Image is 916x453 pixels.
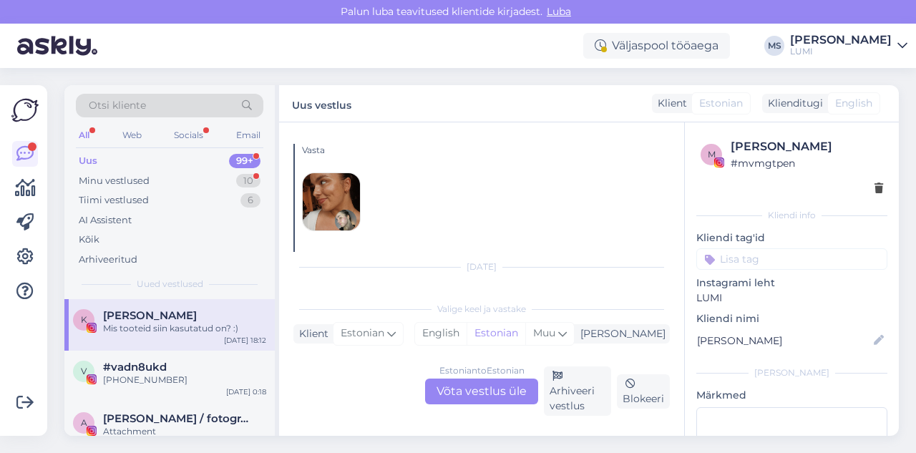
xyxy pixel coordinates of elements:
[81,417,87,428] span: A
[76,126,92,145] div: All
[762,96,823,111] div: Klienditugi
[103,309,197,322] span: Katrin Rumm
[575,326,666,341] div: [PERSON_NAME]
[103,374,266,386] div: [PHONE_NUMBER]
[240,193,260,208] div: 6
[533,326,555,339] span: Muu
[103,322,266,335] div: Mis tooteid siin kasutatud on? :)
[11,97,39,124] img: Askly Logo
[79,193,149,208] div: Tiimi vestlused
[696,248,887,270] input: Lisa tag
[439,364,525,377] div: Estonian to Estonian
[79,233,99,247] div: Kõik
[226,386,266,397] div: [DATE] 0:18
[790,46,892,57] div: LUMI
[229,154,260,168] div: 99+
[137,278,203,291] span: Uued vestlused
[583,33,730,59] div: Väljaspool tööaega
[293,326,328,341] div: Klient
[699,96,743,111] span: Estonian
[293,303,670,316] div: Valige keel ja vastake
[696,291,887,306] p: LUMI
[697,333,871,349] input: Lisa nimi
[120,126,145,145] div: Web
[544,366,611,416] div: Arhiveeri vestlus
[696,311,887,326] p: Kliendi nimi
[79,154,97,168] div: Uus
[79,174,150,188] div: Minu vestlused
[171,126,206,145] div: Socials
[731,155,883,171] div: # mvmgtpen
[542,5,575,18] span: Luba
[236,174,260,188] div: 10
[696,388,887,403] p: Märkmed
[103,361,167,374] span: #vadn8ukd
[303,173,360,230] img: attachment
[617,374,670,409] div: Blokeeri
[696,276,887,291] p: Instagrami leht
[652,96,687,111] div: Klient
[790,34,907,57] a: [PERSON_NAME]LUMI
[79,213,132,228] div: AI Assistent
[764,36,784,56] div: MS
[708,149,716,160] span: m
[103,425,266,438] div: Attachment
[81,366,87,376] span: v
[233,126,263,145] div: Email
[696,209,887,222] div: Kliendi info
[415,323,467,344] div: English
[292,94,351,113] label: Uus vestlus
[835,96,872,111] span: English
[425,379,538,404] div: Võta vestlus üle
[731,138,883,155] div: [PERSON_NAME]
[293,260,670,273] div: [DATE]
[696,366,887,379] div: [PERSON_NAME]
[341,326,384,341] span: Estonian
[89,98,146,113] span: Otsi kliente
[790,34,892,46] div: [PERSON_NAME]
[81,314,87,325] span: K
[467,323,525,344] div: Estonian
[79,253,137,267] div: Arhiveeritud
[696,230,887,245] p: Kliendi tag'id
[103,412,252,425] span: Anastasia / fotograaf
[302,144,670,157] div: Vasta
[224,335,266,346] div: [DATE] 18:12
